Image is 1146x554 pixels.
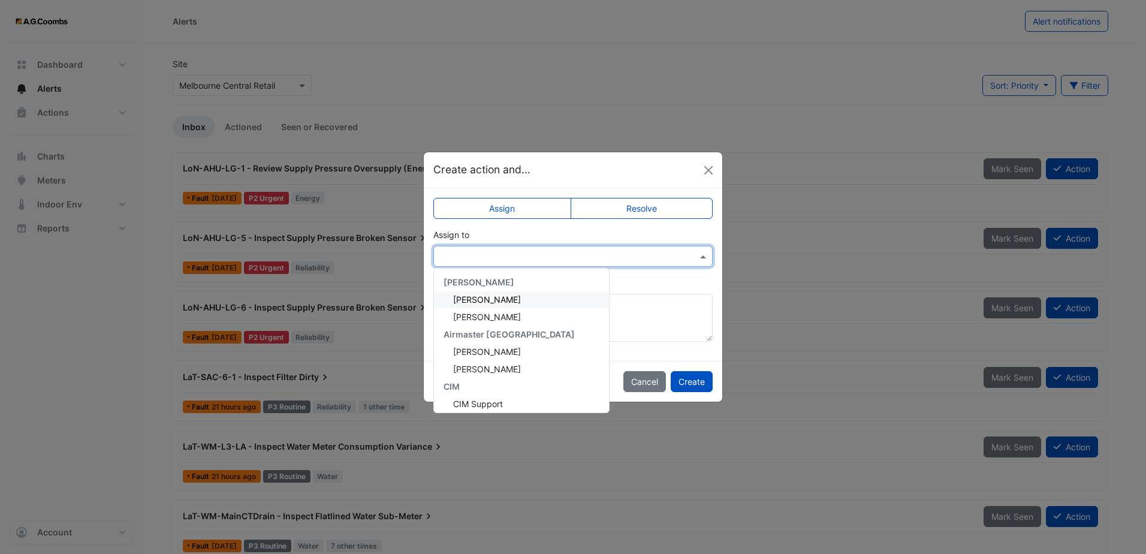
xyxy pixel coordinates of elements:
span: Airmaster [GEOGRAPHIC_DATA] [444,329,575,339]
ng-dropdown-panel: Options list [433,268,610,413]
button: Close [699,161,717,179]
button: Cancel [623,371,666,392]
button: Create [671,371,713,392]
span: CIM Support [453,399,503,409]
label: Resolve [571,198,713,219]
span: [PERSON_NAME] [444,277,514,287]
span: [PERSON_NAME] [453,364,521,374]
span: [PERSON_NAME] [453,312,521,322]
h5: Create action and... [433,162,530,177]
span: CIM [444,381,460,392]
label: Assign to [433,228,469,241]
label: Assign [433,198,571,219]
span: [PERSON_NAME] [453,294,521,305]
span: [PERSON_NAME] [453,347,521,357]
